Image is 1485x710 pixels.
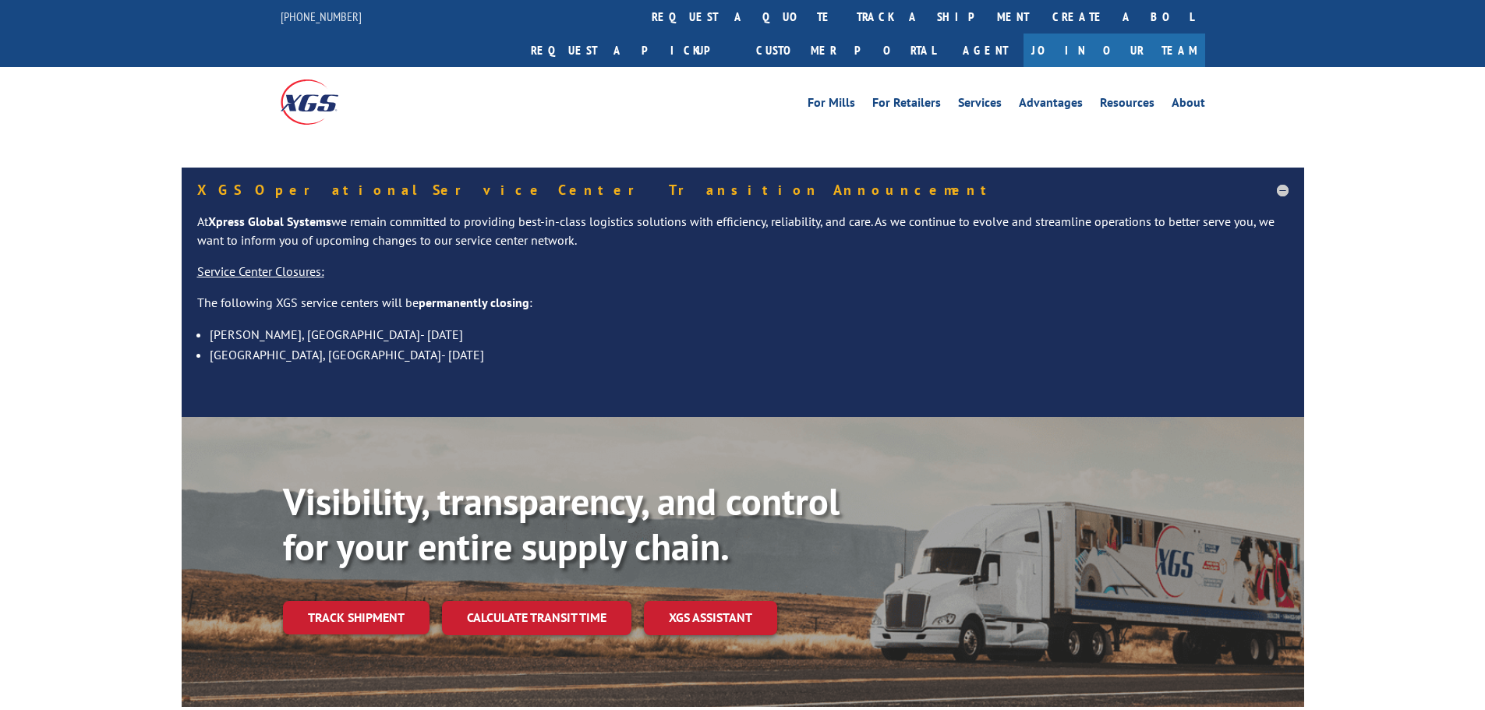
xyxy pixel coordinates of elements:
[197,183,1289,197] h5: XGS Operational Service Center Transition Announcement
[644,601,777,634] a: XGS ASSISTANT
[947,34,1024,67] a: Agent
[283,601,430,634] a: Track shipment
[210,344,1289,365] li: [GEOGRAPHIC_DATA], [GEOGRAPHIC_DATA]- [DATE]
[1019,97,1083,114] a: Advantages
[958,97,1002,114] a: Services
[872,97,941,114] a: For Retailers
[519,34,744,67] a: Request a pickup
[197,263,324,279] u: Service Center Closures:
[208,214,331,229] strong: Xpress Global Systems
[744,34,947,67] a: Customer Portal
[281,9,362,24] a: [PHONE_NUMBER]
[197,294,1289,325] p: The following XGS service centers will be :
[419,295,529,310] strong: permanently closing
[1100,97,1154,114] a: Resources
[442,601,631,634] a: Calculate transit time
[197,213,1289,263] p: At we remain committed to providing best-in-class logistics solutions with efficiency, reliabilit...
[1172,97,1205,114] a: About
[210,324,1289,344] li: [PERSON_NAME], [GEOGRAPHIC_DATA]- [DATE]
[1024,34,1205,67] a: Join Our Team
[808,97,855,114] a: For Mills
[283,477,840,570] b: Visibility, transparency, and control for your entire supply chain.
